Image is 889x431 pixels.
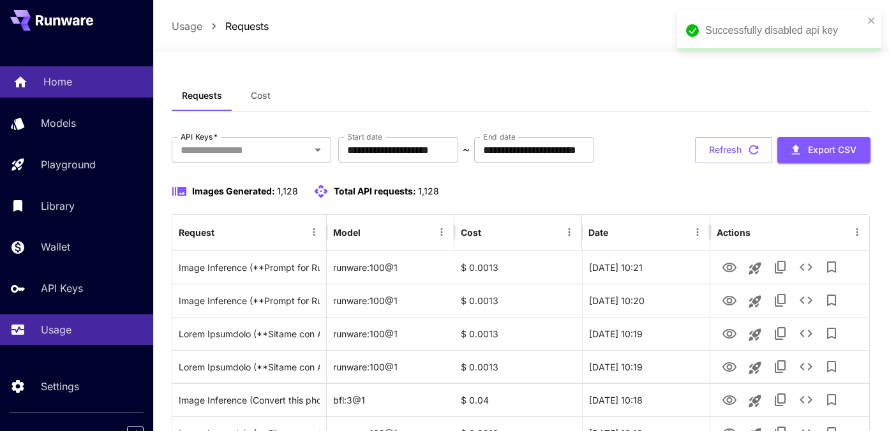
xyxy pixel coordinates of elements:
p: Models [41,115,76,131]
button: Add to library [819,387,844,413]
button: Launch in playground [742,289,768,314]
button: Menu [848,223,866,241]
div: Click to copy prompt [179,384,320,416]
button: View Image [717,353,742,379]
button: Launch in playground [742,388,768,414]
button: Sort [362,223,380,241]
p: Settings [41,379,79,394]
div: $ 0.04 [454,383,582,416]
span: Total API requests: [334,186,416,196]
p: Usage [41,322,71,337]
button: Copy TaskUUID [768,288,793,313]
button: View Image [717,386,742,413]
div: $ 0.0013 [454,284,582,317]
div: $ 0.0013 [454,350,582,383]
button: Launch in playground [742,322,768,347]
div: 01 Sep, 2025 10:20 [582,284,710,317]
div: Click to copy prompt [179,284,320,317]
button: Add to library [819,354,844,379]
div: Successfully disabled api key [705,23,863,38]
div: $ 0.0013 [454,317,582,350]
div: $ 0.0013 [454,251,582,284]
span: 1,128 [418,186,439,196]
span: Requests [182,90,222,101]
button: See details [793,288,819,313]
p: API Keys [41,281,83,296]
span: 1,128 [277,186,298,196]
button: Refresh [695,137,772,163]
p: Wallet [41,239,70,254]
div: Cost [461,227,481,238]
button: See details [793,321,819,346]
div: Click to copy prompt [179,318,320,350]
nav: breadcrumb [172,18,269,34]
button: View Image [717,287,742,313]
label: End date [483,131,515,142]
p: Home [43,74,72,89]
button: Launch in playground [742,355,768,381]
button: Menu [433,223,451,241]
button: Sort [482,223,500,241]
button: Open [309,141,327,159]
button: Add to library [819,321,844,346]
div: 01 Sep, 2025 10:19 [582,350,710,383]
button: Export CSV [777,137,870,163]
p: ~ [463,142,470,157]
div: runware:100@1 [327,317,454,350]
button: Add to library [819,288,844,313]
a: Requests [225,18,269,34]
button: View Image [717,320,742,346]
label: Start date [347,131,382,142]
span: Cost [251,90,271,101]
span: Images Generated: [192,186,275,196]
div: Actions [717,227,751,238]
button: Copy TaskUUID [768,387,793,413]
p: Library [41,198,75,214]
div: runware:100@1 [327,284,454,317]
button: Sort [609,223,627,241]
button: Menu [689,223,706,241]
div: runware:100@1 [327,251,454,284]
a: Usage [172,18,202,34]
button: close [867,15,876,26]
div: Model [333,227,361,238]
button: Copy TaskUUID [768,254,793,280]
label: API Keys [181,131,218,142]
div: 01 Sep, 2025 10:18 [582,383,710,416]
button: Launch in playground [742,256,768,281]
button: View Image [717,254,742,280]
button: See details [793,354,819,379]
div: 01 Sep, 2025 10:19 [582,317,710,350]
div: Request [179,227,214,238]
div: Click to copy prompt [179,251,320,284]
button: Copy TaskUUID [768,354,793,379]
p: Playground [41,157,96,172]
button: Menu [305,223,323,241]
div: runware:100@1 [327,350,454,383]
button: See details [793,387,819,413]
button: See details [793,254,819,280]
button: Sort [216,223,234,241]
div: Click to copy prompt [179,351,320,383]
div: bfl:3@1 [327,383,454,416]
div: 01 Sep, 2025 10:21 [582,251,710,284]
button: Add to library [819,254,844,280]
button: Copy TaskUUID [768,321,793,346]
div: Date [588,227,608,238]
button: Menu [560,223,578,241]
